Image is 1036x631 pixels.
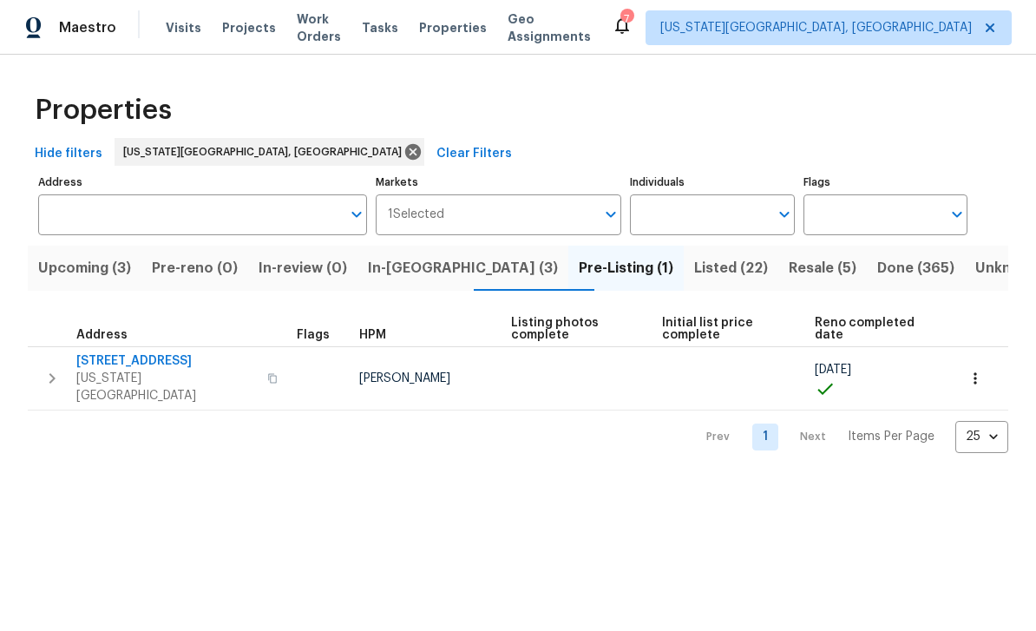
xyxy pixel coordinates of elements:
span: [US_STATE][GEOGRAPHIC_DATA], [GEOGRAPHIC_DATA] [123,143,409,161]
span: Work Orders [297,10,341,45]
label: Markets [376,177,622,187]
div: 7 [620,10,633,28]
span: Geo Assignments [508,10,591,45]
label: Individuals [630,177,794,187]
span: [US_STATE][GEOGRAPHIC_DATA], [GEOGRAPHIC_DATA] [660,19,972,36]
span: [PERSON_NAME] [359,372,450,385]
span: Upcoming (3) [38,256,131,280]
span: Tasks [362,22,398,34]
span: Maestro [59,19,116,36]
span: Properties [35,102,172,119]
span: [DATE] [815,364,851,376]
span: Clear Filters [436,143,512,165]
div: 25 [955,414,1008,459]
span: Flags [297,329,330,341]
span: Pre-reno (0) [152,256,238,280]
span: In-review (0) [259,256,347,280]
button: Open [344,202,369,227]
span: Pre-Listing (1) [579,256,673,280]
span: In-[GEOGRAPHIC_DATA] (3) [368,256,558,280]
button: Clear Filters [429,138,519,170]
nav: Pagination Navigation [690,421,1008,453]
a: Goto page 1 [752,424,778,450]
span: Done (365) [877,256,954,280]
span: Listing photos complete [511,317,633,341]
span: [STREET_ADDRESS] [76,352,257,370]
span: Initial list price complete [662,317,786,341]
span: [US_STATE][GEOGRAPHIC_DATA] [76,370,257,404]
label: Address [38,177,367,187]
span: Listed (22) [694,256,768,280]
span: Visits [166,19,201,36]
button: Open [599,202,623,227]
label: Flags [803,177,967,187]
span: HPM [359,329,386,341]
span: Address [76,329,128,341]
span: Properties [419,19,487,36]
span: Resale (5) [789,256,856,280]
span: Projects [222,19,276,36]
div: [US_STATE][GEOGRAPHIC_DATA], [GEOGRAPHIC_DATA] [115,138,424,166]
button: Hide filters [28,138,109,170]
button: Open [945,202,969,227]
span: Reno completed date [815,317,927,341]
span: 1 Selected [388,207,444,222]
p: Items Per Page [848,428,934,445]
span: Hide filters [35,143,102,165]
button: Open [772,202,797,227]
